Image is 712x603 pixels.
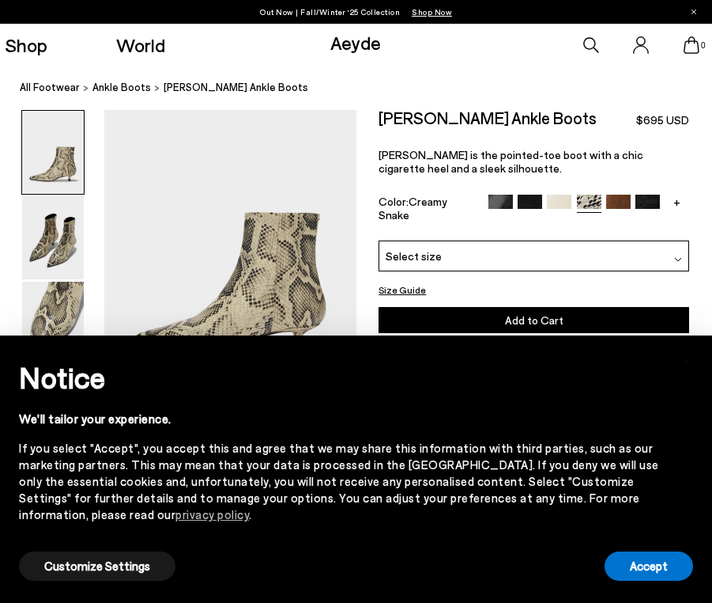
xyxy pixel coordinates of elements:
[681,347,692,370] span: ×
[668,340,706,378] button: Close this notice
[19,552,175,581] button: Customize Settings
[19,357,668,398] h2: Notice
[175,507,249,521] a: privacy policy
[19,440,668,523] div: If you select "Accept", you accept this and agree that we may share this information with third p...
[605,552,693,581] button: Accept
[19,411,668,427] div: We'll tailor your experience.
